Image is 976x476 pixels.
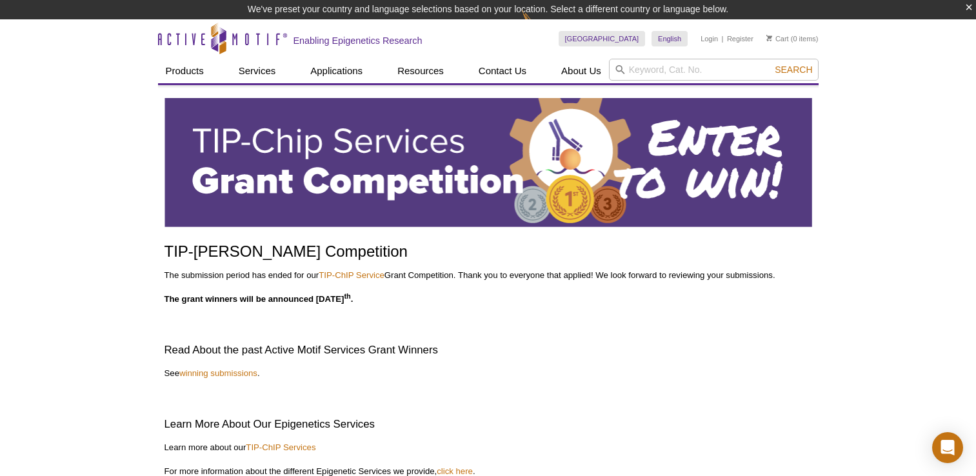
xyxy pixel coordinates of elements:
p: See . [164,368,812,379]
img: Active Motif TIP-ChIP Services Grant Competition [164,98,812,227]
h2: Read About the past Active Motif Services Grant Winners [164,342,812,358]
a: Register [727,34,753,43]
img: Change Here [522,10,556,40]
a: Cart [766,34,789,43]
a: Login [701,34,718,43]
a: click here [437,466,473,476]
p: Learn more about our [164,442,812,453]
h2: Learn More About Our Epigenetics Services [164,417,812,432]
li: | [722,31,724,46]
a: Resources [390,59,452,83]
a: About Us [553,59,609,83]
a: Services [231,59,284,83]
a: English [652,31,688,46]
p: The submission period has ended for our Grant Competition. Thank you to everyone that applied! We... [164,270,812,281]
button: Search [771,64,816,75]
sup: th [344,292,350,300]
h1: TIP-[PERSON_NAME] Competition [164,243,812,262]
a: winning submissions [179,368,257,378]
li: (0 items) [766,31,819,46]
input: Keyword, Cat. No. [609,59,819,81]
a: Products [158,59,212,83]
a: Contact Us [471,59,534,83]
strong: The grant winners will be announced [DATE] . [164,294,354,304]
a: TIP-ChIP Service [319,270,384,280]
div: Open Intercom Messenger [932,432,963,463]
a: TIP-ChIP Services [246,442,315,452]
a: Applications [303,59,370,83]
a: [GEOGRAPHIC_DATA] [559,31,646,46]
img: Your Cart [766,35,772,41]
h2: Enabling Epigenetics Research [294,35,423,46]
span: Search [775,64,812,75]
